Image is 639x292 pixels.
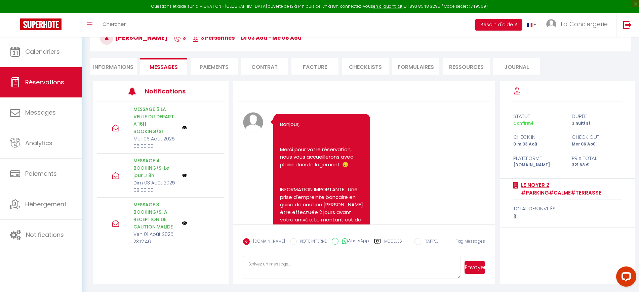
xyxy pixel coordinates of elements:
[373,3,401,9] a: en cliquant ici
[291,58,338,75] li: Facture
[475,19,522,31] button: Besoin d'aide ?
[280,121,363,128] p: Bonjour,
[243,112,263,132] img: avatar.png
[567,162,626,168] div: 321.68 €
[567,141,626,148] div: Mer 06 Aoû
[509,133,568,141] div: check in
[25,169,57,178] span: Paiements
[567,112,626,120] div: durée
[561,20,608,28] span: La Conciergerie
[25,78,64,86] span: Réservations
[342,58,389,75] li: CHECKLISTS
[150,63,178,71] span: Messages
[25,200,67,208] span: Hébergement
[567,154,626,162] div: Prix total
[133,231,177,245] p: Ven 01 Août 2025 23:12:46
[338,238,369,245] label: WhatsApp
[443,58,490,75] li: Ressources
[26,231,64,239] span: Notifications
[567,133,626,141] div: check out
[513,120,533,126] span: Confirmé
[465,261,485,274] button: Envoyer
[241,58,288,75] li: Contrat
[103,20,126,28] span: Chercher
[145,84,198,99] h3: Notifications
[392,58,439,75] li: FORMULAIRES
[509,112,568,120] div: statut
[519,181,622,197] a: Le Noyer 2 #Parking#Calme#Terrasse
[133,135,177,150] p: Mer 06 Août 2025 06:00:00
[100,33,168,42] span: [PERSON_NAME]
[97,13,131,37] a: Chercher
[25,139,52,147] span: Analytics
[20,18,62,30] img: Super Booking
[509,154,568,162] div: Plateforme
[567,120,626,127] div: 3 nuit(s)
[25,47,60,56] span: Calendriers
[611,264,639,292] iframe: LiveChat chat widget
[191,58,238,75] li: Paiements
[421,238,438,246] label: RAPPEL
[509,162,568,168] div: [DOMAIN_NAME]
[541,13,616,37] a: ... La Conciergerie
[493,58,540,75] li: Journal
[25,108,56,117] span: Messages
[133,179,177,194] p: Dim 03 Août 2025 08:00:00
[513,205,622,213] div: total des invités
[174,34,186,42] span: 3
[182,173,187,178] img: NO IMAGE
[133,201,177,231] p: MESSAGE 3 BOOKING/SI A RECEPTION DE CAUTION VALIDE
[546,19,556,29] img: ...
[384,238,402,250] label: Modèles
[280,146,363,169] p: Merci pour votre réservation, nous vous accueillerons avec plaisir dans le logement. 🙂
[297,238,327,246] label: NOTE INTERNE
[133,106,177,135] p: MESSAGE 5 LA VEILLE DU DEPART A 16H BOOKING/ST
[513,213,622,221] div: 3
[133,157,177,179] p: MESSAGE 4 BOOKING/SI Le jour J 8h
[192,34,235,42] span: 3 Personnes
[623,20,632,29] img: logout
[182,220,187,226] img: NO IMAGE
[250,238,285,246] label: [DOMAIN_NAME]
[509,141,568,148] div: Dim 03 Aoû
[456,238,485,244] span: Tag Messages
[241,34,302,42] span: di 03 Aoû - me 06 Aoû
[90,58,137,75] li: Informations
[182,125,187,130] img: NO IMAGE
